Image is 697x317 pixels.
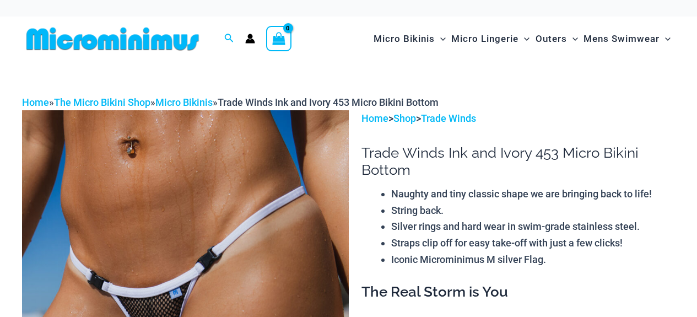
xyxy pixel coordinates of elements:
[361,110,675,127] p: > >
[391,218,675,235] li: Silver rings and hard wear in swim-grade stainless steel.
[374,25,435,53] span: Micro Bikinis
[361,112,388,124] a: Home
[421,112,476,124] a: Trade Winds
[22,96,439,108] span: » » »
[567,25,578,53] span: Menu Toggle
[583,25,660,53] span: Mens Swimwear
[369,20,675,57] nav: Site Navigation
[245,34,255,44] a: Account icon link
[451,25,518,53] span: Micro Lingerie
[581,22,673,56] a: Mens SwimwearMenu ToggleMenu Toggle
[224,32,234,46] a: Search icon link
[518,25,529,53] span: Menu Toggle
[391,202,675,219] li: String back.
[361,283,675,302] h3: The Real Storm is You
[361,144,675,179] h1: Trade Winds Ink and Ivory 453 Micro Bikini Bottom
[391,235,675,251] li: Straps clip off for easy take-off with just a few clicks!
[155,96,213,108] a: Micro Bikinis
[22,96,49,108] a: Home
[435,25,446,53] span: Menu Toggle
[218,96,439,108] span: Trade Winds Ink and Ivory 453 Micro Bikini Bottom
[660,25,671,53] span: Menu Toggle
[22,26,203,51] img: MM SHOP LOGO FLAT
[266,26,291,51] a: View Shopping Cart, empty
[533,22,581,56] a: OutersMenu ToggleMenu Toggle
[54,96,150,108] a: The Micro Bikini Shop
[393,112,416,124] a: Shop
[391,186,675,202] li: Naughty and tiny classic shape we are bringing back to life!
[391,251,675,268] li: Iconic Microminimus M silver Flag.
[536,25,567,53] span: Outers
[371,22,449,56] a: Micro BikinisMenu ToggleMenu Toggle
[449,22,532,56] a: Micro LingerieMenu ToggleMenu Toggle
